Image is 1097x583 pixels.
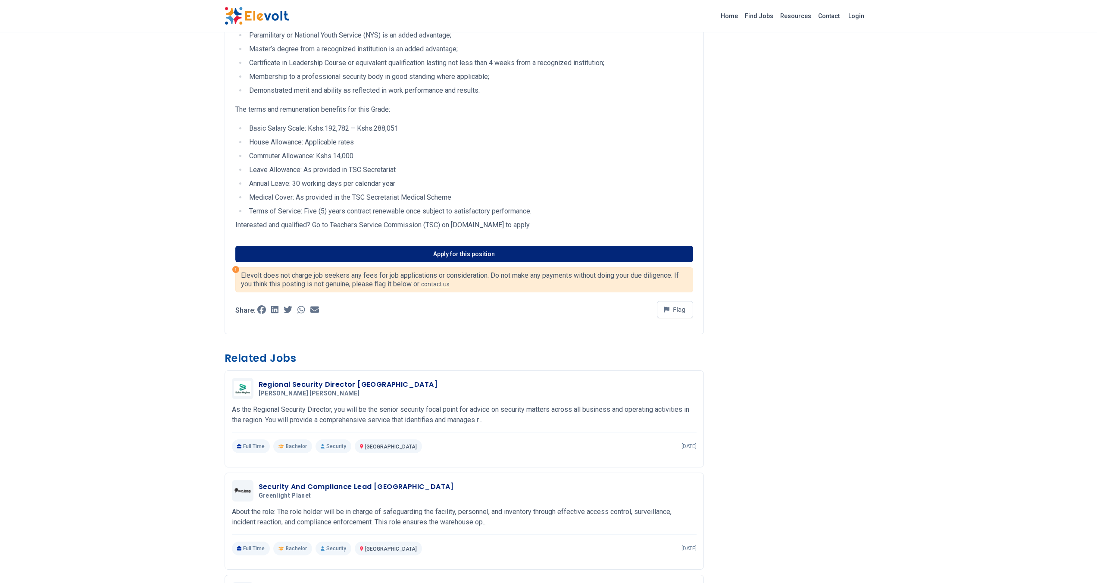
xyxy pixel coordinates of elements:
a: Greenlight PlanetSecurity And Compliance Lead [GEOGRAPHIC_DATA]Greenlight PlanetAbout the role: T... [232,480,697,555]
p: Security [316,439,351,453]
a: Find Jobs [741,9,777,23]
p: Security [316,542,351,555]
span: Greenlight Planet [259,492,311,500]
li: Basic Salary Scale: Kshs.192,782 – Kshs.288,051 [247,123,693,134]
a: Login [843,7,869,25]
li: Master’s degree from a recognized institution is an added advantage; [247,44,693,54]
p: The terms and remuneration benefits for this Grade: [235,104,693,115]
li: Terms of Service: Five (5) years contract renewable once subject to satisfactory performance. [247,206,693,216]
li: Annual Leave: 30 working days per calendar year [247,179,693,189]
li: House Allowance: Applicable rates [247,137,693,147]
img: Elevolt [225,7,289,25]
h3: Security And Compliance Lead [GEOGRAPHIC_DATA] [259,482,454,492]
li: Certificate in Leadership Course or equivalent qualification lasting not less than 4 weeks from a... [247,58,693,68]
p: Elevolt does not charge job seekers any fees for job applications or consideration. Do not make a... [241,271,688,288]
p: [DATE] [681,443,697,450]
iframe: Chat Widget [1054,542,1097,583]
li: Membership to a professional security body in good standing where applicable; [247,72,693,82]
p: Share: [235,307,256,314]
img: Baker Hughes [234,381,251,396]
li: Leave Allowance: As provided in TSC Secretariat [247,165,693,175]
span: [GEOGRAPHIC_DATA] [365,546,417,552]
a: Resources [777,9,815,23]
p: Interested and qualified? Go to Teachers Service Commission (TSC) on [DOMAIN_NAME] to apply [235,220,693,230]
a: Contact [815,9,843,23]
a: Baker HughesRegional Security Director [GEOGRAPHIC_DATA][PERSON_NAME] [PERSON_NAME]As the Regiona... [232,378,697,453]
button: Flag [657,301,693,318]
p: As the Regional Security Director, you will be the senior security focal point for advice on secu... [232,404,697,425]
span: [PERSON_NAME] [PERSON_NAME] [259,390,359,398]
p: About the role: The role holder will be in charge of safeguarding the facility, personnel, and in... [232,507,697,527]
h3: Related Jobs [225,351,704,365]
li: Medical Cover: As provided in the TSC Secretariat Medical Scheme [247,192,693,203]
h3: Regional Security Director [GEOGRAPHIC_DATA] [259,379,438,390]
a: contact us [421,281,450,288]
li: Commuter Allowance: Kshs.14,000 [247,151,693,161]
img: Greenlight Planet [234,488,251,493]
a: Apply for this position [235,246,693,262]
p: Full Time [232,542,270,555]
li: Demonstrated merit and ability as reflected in work performance and results. [247,85,693,96]
p: Full Time [232,439,270,453]
p: [DATE] [681,545,697,552]
span: Bachelor [286,443,307,450]
span: [GEOGRAPHIC_DATA] [365,444,417,450]
a: Home [717,9,741,23]
li: Paramilitary or National Youth Service (NYS) is an added advantage; [247,30,693,41]
span: Bachelor [286,545,307,552]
